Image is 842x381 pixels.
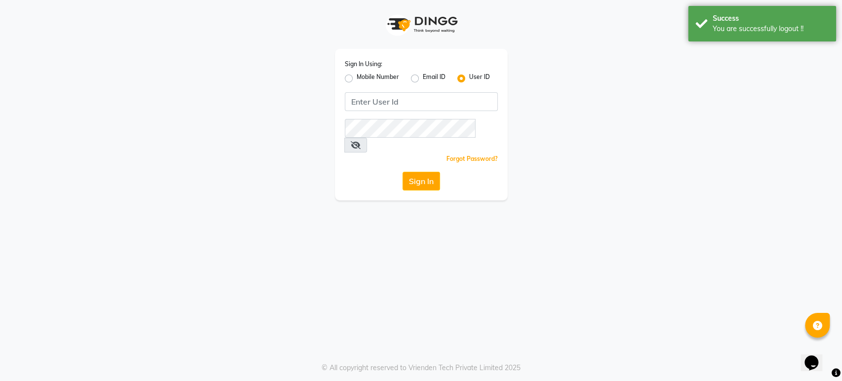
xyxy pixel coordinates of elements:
[446,155,498,162] a: Forgot Password?
[382,10,461,39] img: logo1.svg
[423,73,445,84] label: Email ID
[801,342,832,371] iframe: chat widget
[403,172,440,190] button: Sign In
[469,73,490,84] label: User ID
[713,24,829,34] div: You are successfully logout !!
[345,119,476,138] input: Username
[357,73,399,84] label: Mobile Number
[345,92,498,111] input: Username
[345,60,382,69] label: Sign In Using:
[713,13,829,24] div: Success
